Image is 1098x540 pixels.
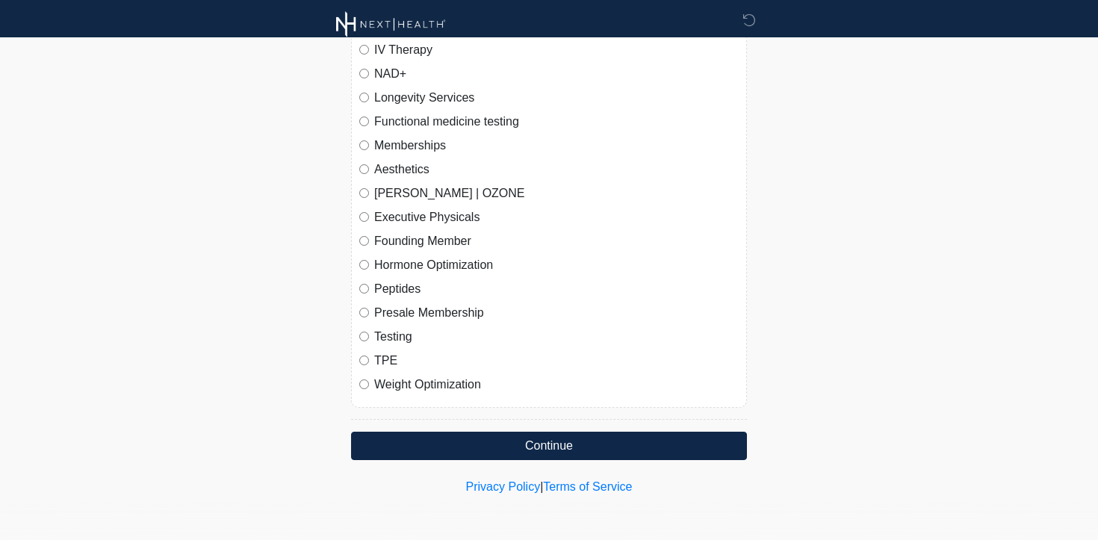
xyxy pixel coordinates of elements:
input: Hormone Optimization [359,260,369,270]
input: Functional medicine testing [359,117,369,126]
input: Peptides [359,284,369,294]
label: Functional medicine testing [374,113,739,131]
input: Presale Membership [359,308,369,317]
input: [PERSON_NAME] | OZONE [359,188,369,198]
input: Aesthetics [359,164,369,174]
label: Executive Physicals [374,208,739,226]
label: Presale Membership [374,304,739,322]
label: Memberships [374,137,739,155]
a: Privacy Policy [466,480,541,493]
label: Founding Member [374,232,739,250]
label: Aesthetics [374,161,739,179]
label: Longevity Services [374,89,739,107]
label: [PERSON_NAME] | OZONE [374,184,739,202]
label: Testing [374,328,739,346]
input: Executive Physicals [359,212,369,222]
img: Next Health Wellness Logo [336,11,446,37]
label: Peptides [374,280,739,298]
input: TPE [359,356,369,365]
input: Memberships [359,140,369,150]
a: | [540,480,543,493]
input: Founding Member [359,236,369,246]
label: IV Therapy [374,41,739,59]
a: Terms of Service [543,480,632,493]
label: Weight Optimization [374,376,739,394]
label: TPE [374,352,739,370]
input: Weight Optimization [359,379,369,389]
input: Longevity Services [359,93,369,102]
label: NAD+ [374,65,739,83]
input: Testing [359,332,369,341]
input: NAD+ [359,69,369,78]
label: Hormone Optimization [374,256,739,274]
input: IV Therapy [359,45,369,55]
button: Continue [351,432,747,460]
